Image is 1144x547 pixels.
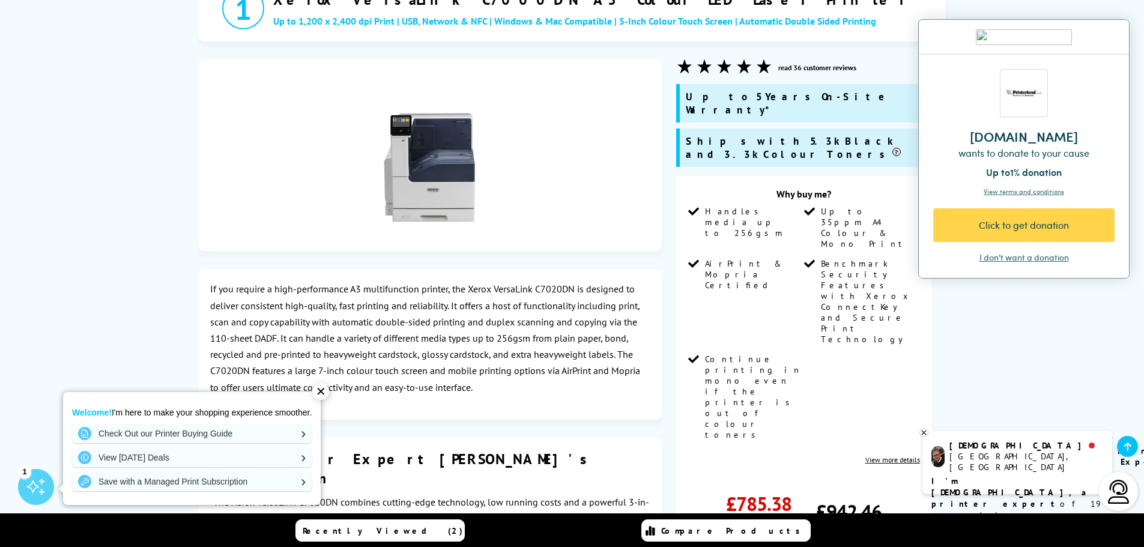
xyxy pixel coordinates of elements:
[686,134,901,161] span: Ships with 5.3k Black and 3.3k Colour Toners
[303,525,463,536] span: Recently Viewed (2)
[641,519,811,542] a: Compare Products
[18,465,31,478] div: 1
[72,448,312,467] a: View [DATE] Deals
[72,472,312,491] a: Save with a Managed Print Subscription
[661,525,807,536] span: Compare Products
[312,383,329,400] div: ✕
[72,407,312,418] p: I'm here to make your shopping experience smoother.
[686,90,890,116] span: Up to 5 Years On-Site Warranty*
[821,206,918,249] span: Up to 35ppm A4 Colour & Mono Print
[705,354,802,440] span: Continue printing in mono even if the printer is out of colour toners
[816,499,882,524] span: £942.46
[72,408,112,417] strong: Welcome!
[705,206,802,238] span: Handles media up to 256gsm
[255,450,650,488] div: Printer Expert [PERSON_NAME]'s Opinion
[1107,480,1131,504] img: user-headset-light.svg
[931,476,1090,509] b: I'm [DEMOGRAPHIC_DATA], a printer expert
[273,15,876,27] span: Up to 1,200 x 2,400 dpi Print | USB, Network & NFC | Windows & Mac Compatible | 5-Inch Colour Tou...
[931,446,945,467] img: chris-livechat.png
[865,455,920,464] a: View more details
[778,63,856,72] a: read 36 customer reviews
[705,258,802,291] span: AirPrint & Mopria Certified
[210,281,650,395] p: If you require a high-performance A3 multifunction printer, the Xerox VersaLink C7020DN is design...
[821,258,918,345] span: Benchmark Security Features with Xerox ConnectKey and Secure Print Technology
[726,491,792,516] span: £785.38
[949,451,1103,473] div: [GEOGRAPHIC_DATA], [GEOGRAPHIC_DATA]
[931,476,1103,544] p: of 19 years! Leave me a message and I'll respond ASAP
[295,519,465,542] a: Recently Viewed (2)
[72,424,312,443] a: Check Out our Printer Buying Guide
[688,188,920,206] div: Why buy me?
[347,71,512,237] img: Xerox VersaLink C7000DN
[949,440,1103,451] div: [DEMOGRAPHIC_DATA]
